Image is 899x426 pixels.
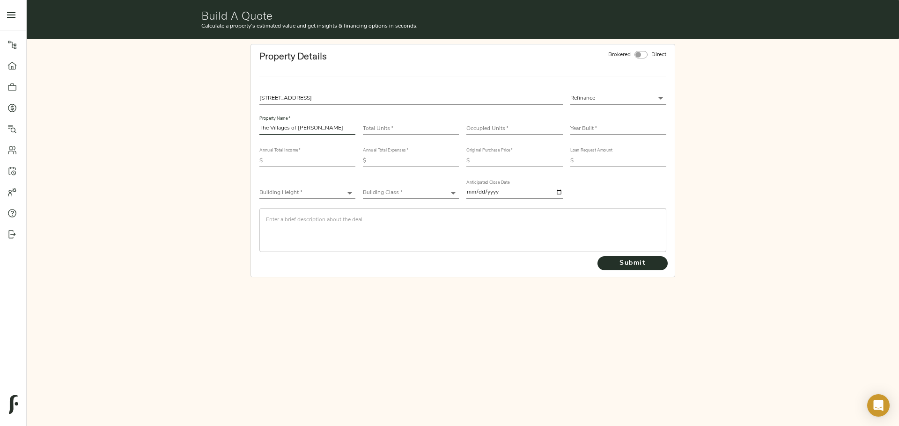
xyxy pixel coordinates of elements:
[259,157,263,165] p: $
[570,92,666,105] div: Refinance
[867,394,890,417] div: Open Intercom Messenger
[649,49,668,61] div: Direct
[606,49,633,61] div: Brokered
[259,117,290,121] label: Property Name
[259,50,327,62] strong: Property Details
[607,258,658,269] span: Submit
[363,149,408,153] label: Annual Total Expenses
[201,22,725,30] p: Calculate a property’s estimated value and get insights & financing options in seconds.
[466,149,513,153] label: Original Purchase Price
[259,92,563,105] input: What's the property's address?
[363,157,366,165] p: $
[466,157,470,165] p: $
[466,181,509,185] label: Anticipated Close Date
[201,9,725,22] h1: Build A Quote
[570,149,612,153] label: Loan Request Amount
[259,149,301,153] label: Annual Total Income
[597,256,668,270] button: Submit
[570,157,574,165] p: $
